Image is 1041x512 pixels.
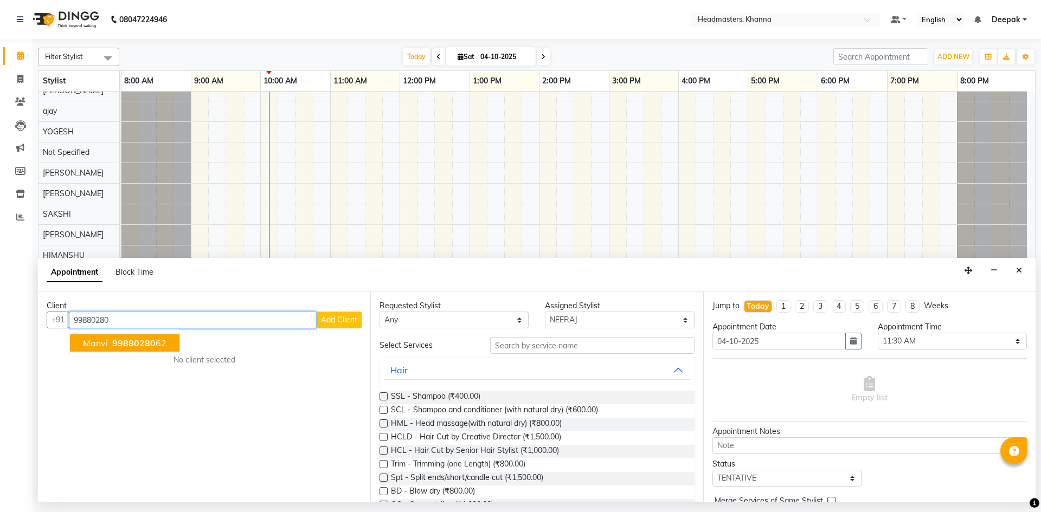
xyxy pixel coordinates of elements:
span: HML - Head massage(with natural dry) (₹800.00) [391,418,562,431]
a: 9:00 AM [191,73,226,89]
span: Block Time [115,267,153,277]
span: YOGESH [43,127,74,137]
img: logo [28,4,102,35]
span: Merge Services of Same Stylist [715,495,823,509]
a: 8:00 AM [121,73,156,89]
span: 99880280 [112,338,156,348]
input: 2025-10-04 [477,49,531,65]
span: SAKSHI [43,209,71,219]
span: Empty list [851,376,888,404]
span: BD - Blow dry (₹800.00) [391,485,475,499]
span: HCL - Hair Cut by Senior Hair Stylist (₹1,000.00) [391,445,559,458]
button: +91 [47,312,69,328]
button: Add Client [317,312,362,328]
li: 2 [795,300,809,313]
input: Search Appointment [833,48,928,65]
span: Sat [455,53,477,61]
a: 1:00 PM [470,73,504,89]
a: 4:00 PM [679,73,713,89]
span: SCL - Shampoo and conditioner (with natural dry) (₹600.00) [391,404,598,418]
div: Hair [390,364,408,377]
span: Today [403,48,430,65]
span: ADD NEW [937,53,969,61]
span: HIMANSHU [43,250,85,260]
li: 3 [813,300,827,313]
a: 3:00 PM [609,73,644,89]
a: 6:00 PM [818,73,852,89]
a: 12:00 PM [400,73,439,89]
span: [PERSON_NAME] [43,168,104,178]
a: 8:00 PM [958,73,992,89]
div: Appointment Time [878,321,1027,333]
div: Select Services [371,340,481,351]
a: 11:00 AM [331,73,370,89]
span: SSL - Shampoo (₹400.00) [391,391,480,404]
span: [PERSON_NAME] [43,189,104,198]
span: Filter Stylist [45,52,83,61]
button: Hair [384,360,690,380]
li: 5 [850,300,864,313]
input: Search by service name [490,337,695,354]
div: No client selected [73,354,336,366]
button: ADD NEW [935,49,972,64]
div: Status [712,458,862,470]
input: yyyy-mm-dd [712,333,846,349]
span: Trim - Trimming (one Length) (₹800.00) [391,458,525,472]
span: Add Client [321,315,357,325]
div: Requested Stylist [380,300,529,312]
div: Jump to [712,300,740,312]
li: 7 [887,300,901,313]
button: Close [1011,262,1027,279]
span: HCLD - Hair Cut by Creative Director (₹1,500.00) [391,431,561,445]
span: Not Specified [43,147,89,157]
span: manvi [83,338,108,348]
span: Stylist [43,76,66,86]
span: Deepak [992,14,1020,25]
div: Assigned Stylist [545,300,694,312]
a: 7:00 PM [888,73,922,89]
input: Search by Name/Mobile/Email/Code [69,312,317,328]
div: Weeks [924,300,948,312]
b: 08047224946 [119,4,167,35]
span: ajay [43,106,57,116]
div: Client [47,300,362,312]
div: Appointment Date [712,321,862,333]
span: Appointment [47,263,102,282]
li: 8 [905,300,920,313]
a: 5:00 PM [748,73,782,89]
div: Today [747,301,769,312]
span: [PERSON_NAME] [43,230,104,239]
ngb-highlight: 62 [110,338,166,348]
span: [PERSON_NAME] [43,86,104,95]
li: 4 [832,300,846,313]
li: 6 [869,300,883,313]
a: 10:00 AM [261,73,300,89]
div: Appointment Notes [712,426,1027,437]
span: Spt - Split ends/short/candle cut (₹1,500.00) [391,472,543,485]
li: 1 [776,300,791,313]
a: 2:00 PM [539,73,574,89]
